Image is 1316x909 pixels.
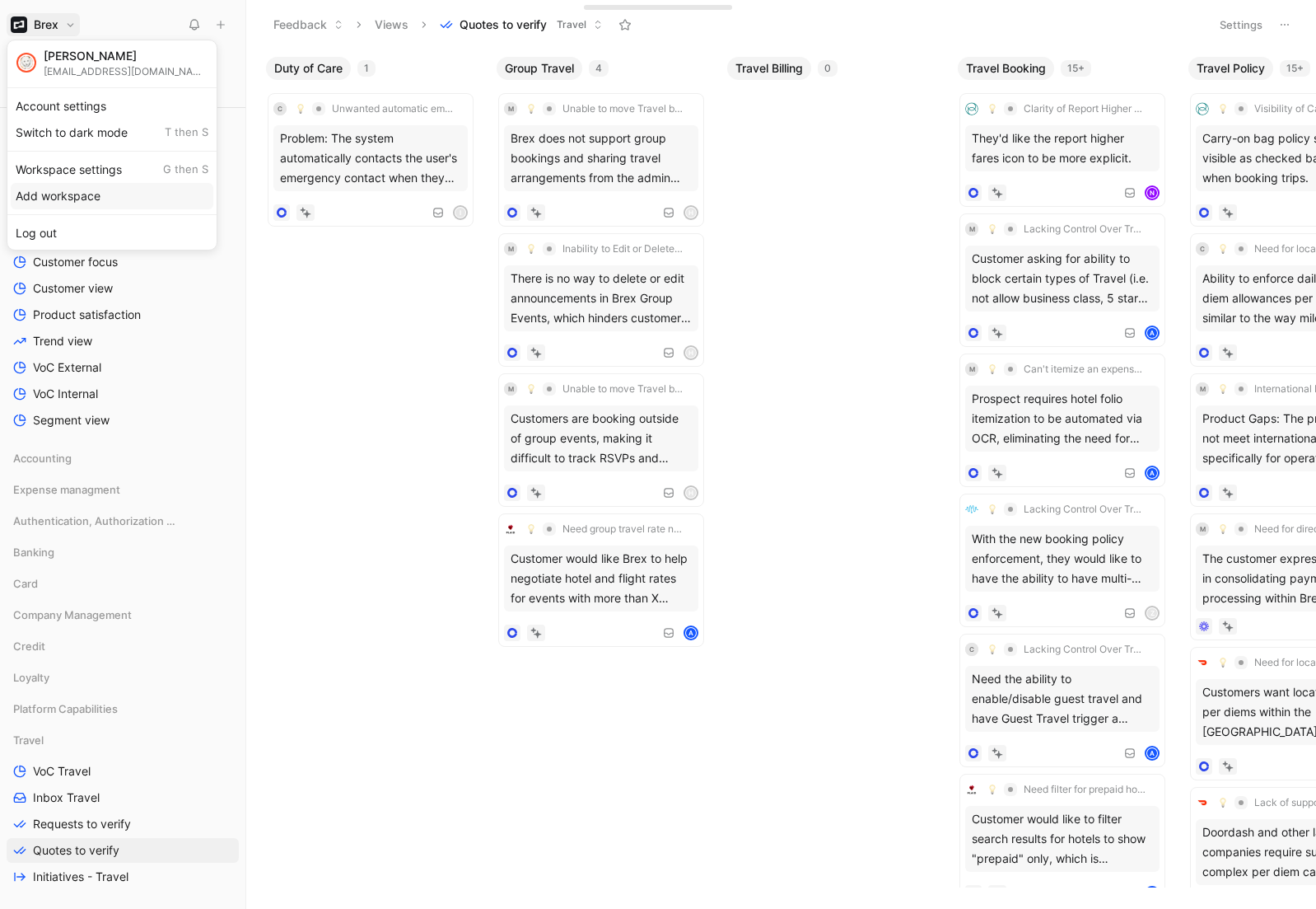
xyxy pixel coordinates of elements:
div: Log out [11,220,213,246]
span: T then S [165,125,208,140]
img: avatar [18,54,35,71]
div: Add workspace [11,183,213,209]
div: BrexBrex [7,40,217,251]
div: Workspace settings [11,157,213,183]
div: [EMAIL_ADDRESS][DOMAIN_NAME] [44,65,208,77]
span: G then S [163,162,208,177]
div: Account settings [11,93,213,119]
div: [PERSON_NAME] [44,49,208,63]
div: Switch to dark mode [11,119,213,146]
